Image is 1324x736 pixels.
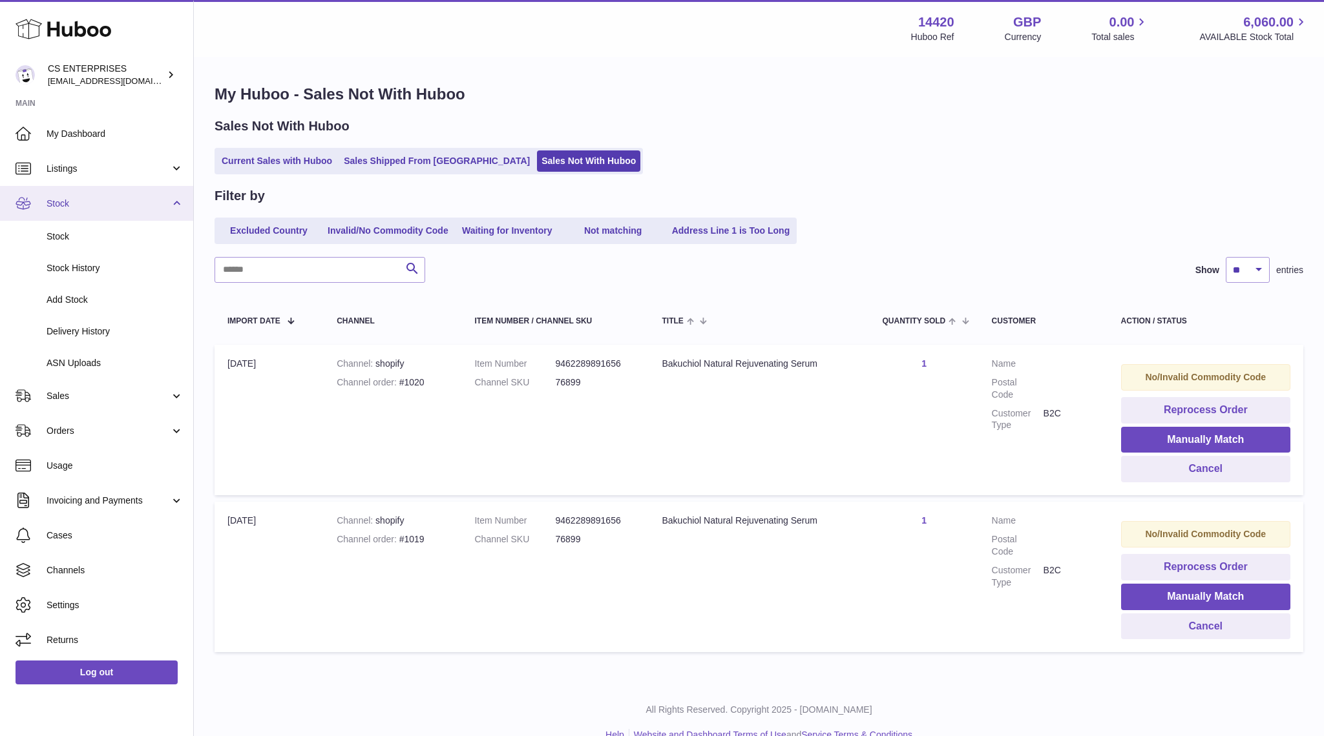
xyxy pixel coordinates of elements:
[47,128,184,140] span: My Dashboard
[47,198,170,210] span: Stock
[215,84,1303,105] h1: My Huboo - Sales Not With Huboo
[1091,14,1149,43] a: 0.00 Total sales
[474,515,555,527] dt: Item Number
[16,65,35,85] img: csenterprisesholding@gmail.com
[474,358,555,370] dt: Item Number
[1013,14,1041,31] strong: GBP
[47,357,184,369] span: ASN Uploads
[215,187,265,205] h2: Filter by
[992,358,1044,370] dt: Name
[48,76,190,86] span: [EMAIL_ADDRESS][DOMAIN_NAME]
[337,534,399,544] strong: Channel order
[47,460,184,472] span: Usage
[323,220,453,241] a: Invalid/No Commodity Code
[474,376,555,389] dt: Channel SKU
[1044,407,1095,432] dd: B2C
[1145,372,1266,382] strong: No/Invalid Commodity Code
[217,220,320,241] a: Excluded Country
[1195,264,1219,276] label: Show
[47,599,184,611] span: Settings
[1121,554,1290,580] button: Reprocess Order
[662,317,683,325] span: Title
[1121,456,1290,482] button: Cancel
[204,704,1314,716] p: All Rights Reserved. Copyright 2025 - [DOMAIN_NAME]
[662,515,856,527] div: Bakuchiol Natural Rejuvenating Serum
[47,425,170,437] span: Orders
[1109,14,1135,31] span: 0.00
[215,345,324,495] td: [DATE]
[47,564,184,577] span: Channels
[882,317,945,325] span: Quantity Sold
[47,390,170,402] span: Sales
[992,317,1095,325] div: Customer
[1276,264,1303,276] span: entries
[1121,317,1290,325] div: Action / Status
[337,376,448,389] div: #1020
[992,533,1044,558] dt: Postal Code
[1121,427,1290,453] button: Manually Match
[1044,564,1095,589] dd: B2C
[992,515,1044,527] dt: Name
[227,317,280,325] span: Import date
[555,515,636,527] dd: 9462289891656
[337,377,399,387] strong: Channel order
[47,325,184,338] span: Delivery History
[337,358,448,370] div: shopify
[1121,397,1290,424] button: Reprocess Order
[337,317,448,325] div: Channel
[1199,31,1308,43] span: AVAILABLE Stock Total
[48,63,164,87] div: CS ENTERPRISES
[921,358,927,369] a: 1
[1199,14,1308,43] a: 6,060.00 AVAILABLE Stock Total
[16,660,178,684] a: Log out
[921,515,927,526] a: 1
[555,376,636,389] dd: 76899
[47,230,184,243] span: Stock
[562,220,665,241] a: Not matching
[47,634,184,646] span: Returns
[337,515,448,527] div: shopify
[47,294,184,306] span: Add Stock
[474,317,636,325] div: Item Number / Channel SKU
[339,150,534,172] a: Sales Shipped From [GEOGRAPHIC_DATA]
[215,118,350,135] h2: Sales Not With Huboo
[47,262,184,274] span: Stock History
[918,14,954,31] strong: 14420
[911,31,954,43] div: Huboo Ref
[662,358,856,370] div: Bakuchiol Natural Rejuvenating Serum
[1243,14,1294,31] span: 6,060.00
[47,163,170,175] span: Listings
[1005,31,1042,43] div: Currency
[555,533,636,546] dd: 76899
[337,515,375,526] strong: Channel
[474,533,555,546] dt: Channel SKU
[337,358,375,369] strong: Channel
[1091,31,1149,43] span: Total sales
[337,533,448,546] div: #1019
[555,358,636,370] dd: 9462289891656
[1145,529,1266,539] strong: No/Invalid Commodity Code
[47,529,184,542] span: Cases
[992,564,1044,589] dt: Customer Type
[537,150,640,172] a: Sales Not With Huboo
[1121,613,1290,640] button: Cancel
[667,220,795,241] a: Address Line 1 is Too Long
[456,220,559,241] a: Waiting for Inventory
[217,150,337,172] a: Current Sales with Huboo
[47,495,170,507] span: Invoicing and Payments
[992,376,1044,401] dt: Postal Code
[992,407,1044,432] dt: Customer Type
[1121,584,1290,610] button: Manually Match
[215,502,324,652] td: [DATE]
